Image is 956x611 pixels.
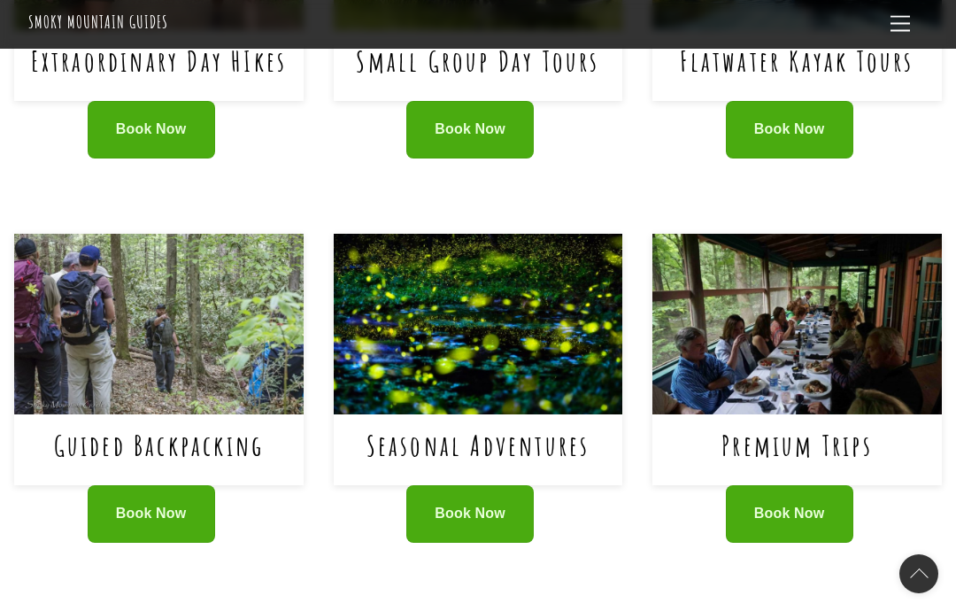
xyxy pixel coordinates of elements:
a: Extraordinary Day HIkes [31,43,288,79]
a: Seasonal Adventures [366,427,590,463]
a: Book Now [88,485,215,543]
a: Book Now [726,485,853,543]
span: Book Now [116,120,187,139]
a: Premium Trips [721,427,873,463]
a: Book Now [406,101,534,159]
a: Small Group Day Tours [356,43,599,79]
a: Book Now [88,101,215,159]
span: Book Now [435,505,505,523]
span: Book Now [754,505,825,523]
span: Book Now [116,505,187,523]
img: Seasonal Adventures [334,234,623,414]
a: Flatwater Kayak Tours [680,43,914,79]
a: Menu [883,7,918,42]
img: Guided Backpacking [14,234,304,414]
a: Book Now [726,101,853,159]
a: Smoky Mountain Guides [28,11,167,33]
span: Book Now [754,120,825,139]
img: Premium Trips [652,234,942,414]
span: Book Now [435,120,505,139]
a: Book Now [406,485,534,543]
a: Guided Backpacking [54,427,265,463]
